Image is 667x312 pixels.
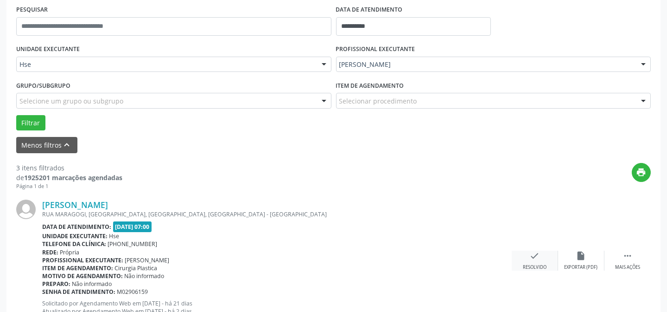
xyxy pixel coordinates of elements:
b: Telefone da clínica: [42,240,106,248]
span: Hse [109,232,120,240]
b: Unidade executante: [42,232,108,240]
a: [PERSON_NAME] [42,200,108,210]
b: Data de atendimento: [42,223,111,231]
span: Selecione um grupo ou subgrupo [19,96,123,106]
i: insert_drive_file [576,251,586,261]
label: Grupo/Subgrupo [16,78,70,93]
div: de [16,173,122,182]
label: DATA DE ATENDIMENTO [336,3,403,17]
span: [PERSON_NAME] [339,60,632,69]
span: Própria [60,248,80,256]
b: Senha de atendimento: [42,288,115,296]
i: check [530,251,540,261]
span: Hse [19,60,312,69]
b: Preparo: [42,280,70,288]
span: [DATE] 07:00 [113,221,152,232]
label: UNIDADE EXECUTANTE [16,42,80,57]
button: Filtrar [16,115,45,131]
div: Mais ações [615,264,640,271]
b: Item de agendamento: [42,264,113,272]
label: Item de agendamento [336,78,404,93]
div: 3 itens filtrados [16,163,122,173]
span: [PERSON_NAME] [125,256,170,264]
div: Exportar (PDF) [565,264,598,271]
div: RUA MARAGOGI, [GEOGRAPHIC_DATA], [GEOGRAPHIC_DATA], [GEOGRAPHIC_DATA] - [GEOGRAPHIC_DATA] [42,210,512,218]
button: Menos filtroskeyboard_arrow_up [16,137,77,153]
label: PESQUISAR [16,3,48,17]
span: M02906159 [117,288,148,296]
i:  [623,251,633,261]
i: print [636,167,647,177]
span: Não informado [72,280,112,288]
label: PROFISSIONAL EXECUTANTE [336,42,415,57]
img: img [16,200,36,219]
button: print [632,163,651,182]
b: Profissional executante: [42,256,123,264]
div: Página 1 de 1 [16,182,122,190]
span: [PHONE_NUMBER] [108,240,158,248]
span: Não informado [125,272,165,280]
i: keyboard_arrow_up [62,140,72,150]
b: Motivo de agendamento: [42,272,123,280]
span: Cirurgia Plastica [115,264,158,272]
span: Selecionar procedimento [339,96,417,106]
b: Rede: [42,248,58,256]
strong: 1925201 marcações agendadas [24,173,122,182]
div: Resolvido [523,264,546,271]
